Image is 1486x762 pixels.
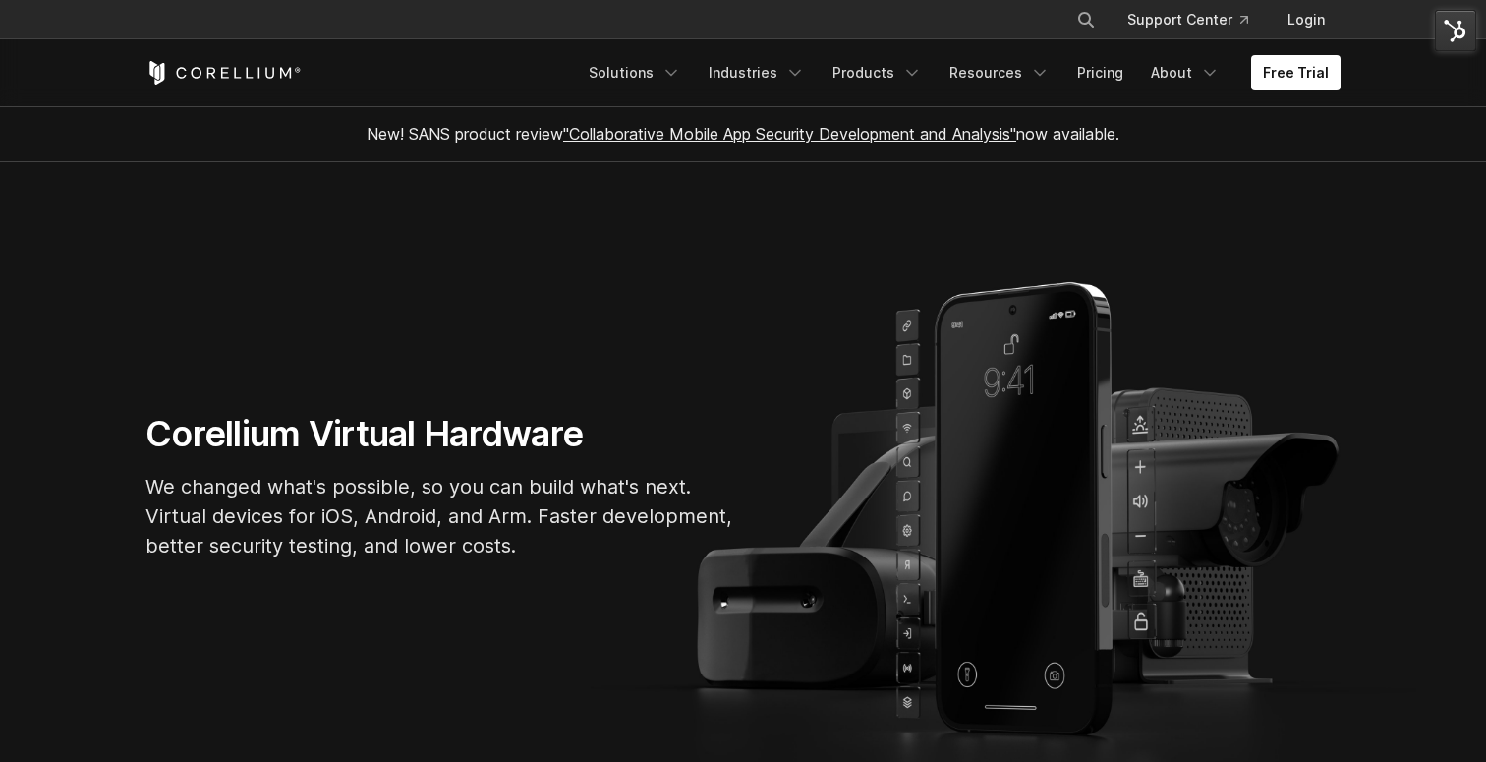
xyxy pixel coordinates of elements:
[1272,2,1341,37] a: Login
[563,124,1016,144] a: "Collaborative Mobile App Security Development and Analysis"
[1112,2,1264,37] a: Support Center
[1068,2,1104,37] button: Search
[697,55,817,90] a: Industries
[577,55,1341,90] div: Navigation Menu
[1139,55,1231,90] a: About
[1065,55,1135,90] a: Pricing
[821,55,934,90] a: Products
[938,55,1061,90] a: Resources
[1053,2,1341,37] div: Navigation Menu
[577,55,693,90] a: Solutions
[145,472,735,560] p: We changed what's possible, so you can build what's next. Virtual devices for iOS, Android, and A...
[1435,10,1476,51] img: HubSpot Tools Menu Toggle
[367,124,1119,144] span: New! SANS product review now available.
[1251,55,1341,90] a: Free Trial
[145,412,735,456] h1: Corellium Virtual Hardware
[145,61,302,85] a: Corellium Home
